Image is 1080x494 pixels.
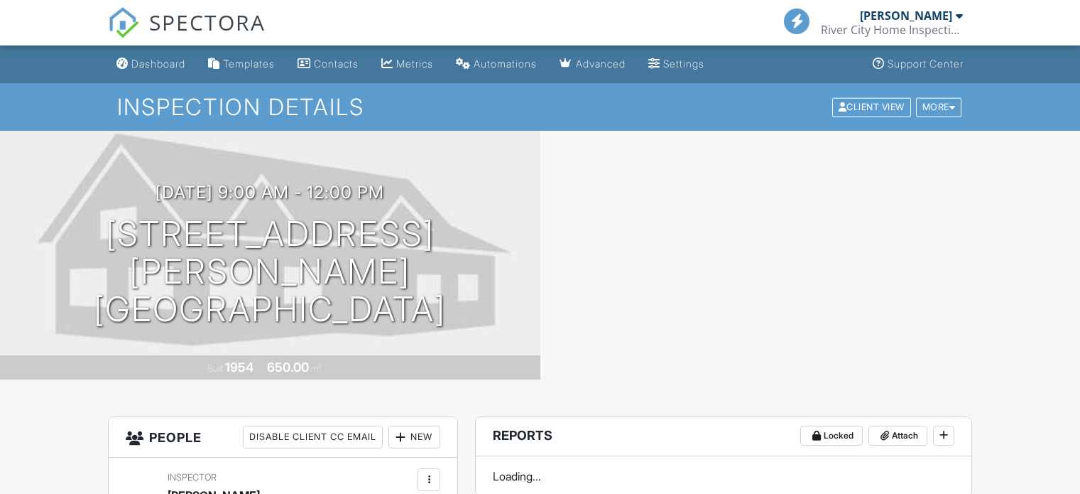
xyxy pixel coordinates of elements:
a: Client View [831,101,915,112]
a: Support Center [867,51,969,77]
span: SPECTORA [149,7,266,37]
div: Contacts [314,58,359,70]
div: [PERSON_NAME] [860,9,952,23]
h3: People [109,417,457,458]
a: Advanced [554,51,631,77]
div: Automations [474,58,537,70]
div: Dashboard [131,58,185,70]
a: Metrics [376,51,439,77]
div: More [916,97,962,117]
a: Templates [202,51,280,77]
span: Inspector [168,472,217,483]
div: Templates [223,58,275,70]
span: Built [207,363,223,374]
div: Metrics [396,58,433,70]
div: Disable Client CC Email [243,426,383,449]
div: 1954 [225,360,253,375]
img: The Best Home Inspection Software - Spectora [108,7,139,38]
span: m² [311,363,322,374]
a: Dashboard [111,51,191,77]
h1: [STREET_ADDRESS][PERSON_NAME] [GEOGRAPHIC_DATA] [23,215,518,328]
div: Client View [832,97,911,117]
h3: [DATE] 9:00 am - 12:00 pm [156,183,384,202]
a: SPECTORA [108,19,266,49]
div: 650.00 [267,360,309,375]
div: Advanced [576,58,626,70]
div: River City Home Inspection [821,23,963,37]
div: Support Center [888,58,964,70]
div: New [388,426,440,449]
a: Settings [643,51,710,77]
a: Contacts [292,51,364,77]
h1: Inspection Details [117,95,963,119]
div: Settings [663,58,704,70]
a: Automations (Basic) [450,51,542,77]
